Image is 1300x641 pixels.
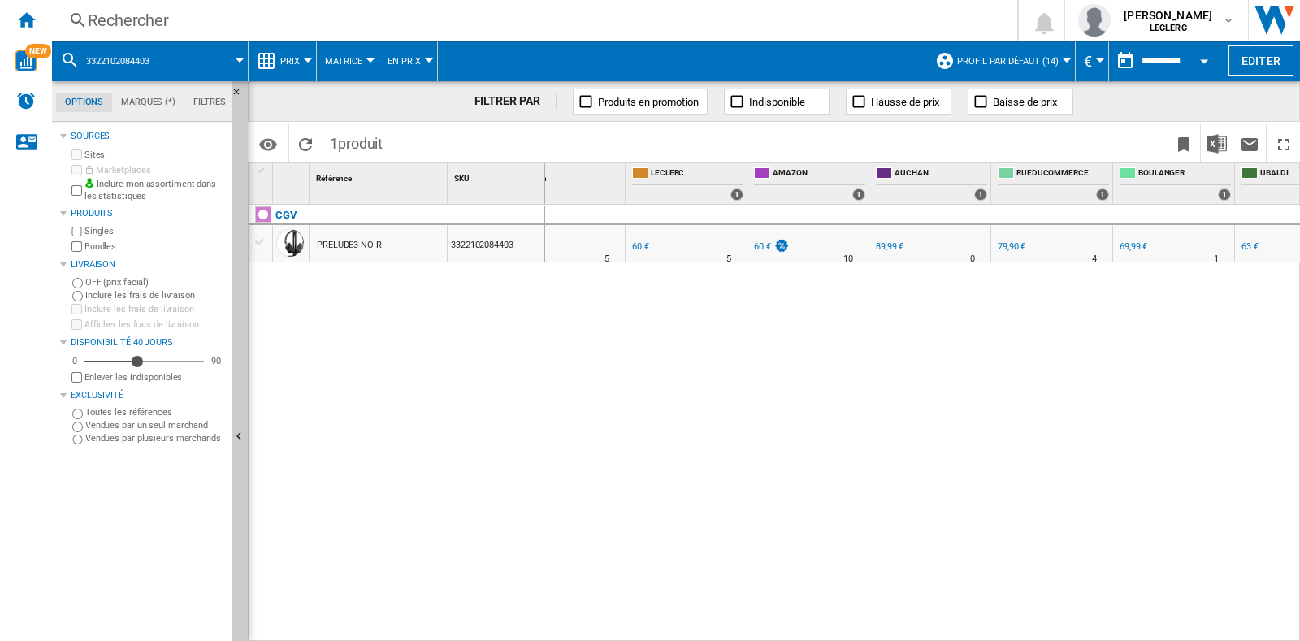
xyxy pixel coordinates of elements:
button: En Prix [388,41,429,81]
div: Délai de livraison : 5 jours [604,251,609,267]
button: Masquer [232,81,251,110]
button: Profil par défaut (14) [957,41,1067,81]
div: SKU Sort None [451,163,544,188]
div: Profil par défaut (14) [935,41,1067,81]
span: Matrice [325,56,362,67]
div: BOULANGER 1 offers sold by BOULANGER [1116,163,1234,204]
label: Enlever les indisponibles [84,371,225,383]
label: Marketplaces [84,164,225,176]
label: Inclure les frais de livraison [85,289,225,301]
div: 60 € [754,241,771,252]
button: 3322102084403 [86,41,166,81]
md-menu: Currency [1076,41,1109,81]
span: Indisponible [749,96,805,108]
label: Inclure les frais de livraison [84,303,225,315]
span: RUEDUCOMMERCE [1016,167,1109,181]
input: Sites [71,149,82,160]
div: AUCHAN 1 offers sold by AUCHAN [873,163,990,204]
label: Inclure mon assortiment dans les statistiques [84,178,225,203]
input: Toutes les références [72,409,83,419]
input: Marketplaces [71,165,82,175]
button: Télécharger au format Excel [1201,124,1233,162]
button: Produits en promotion [573,89,708,115]
label: Bundles [84,240,225,253]
div: € [1084,41,1100,81]
md-tab-item: Marques (*) [112,93,184,112]
div: Produits [71,207,225,220]
div: RUEDUCOMMERCE 1 offers sold by RUEDUCOMMERCE [994,163,1112,204]
img: wise-card.svg [15,50,37,71]
div: Exclusivité [71,389,225,402]
span: € [1084,53,1092,70]
div: 60 € [630,239,649,255]
button: Envoyer ce rapport par email [1233,124,1266,162]
img: excel-24x24.png [1207,134,1227,154]
button: Open calendar [1189,44,1219,73]
input: Vendues par plusieurs marchands [72,435,83,445]
button: Options [252,129,284,158]
span: Référence [316,174,352,183]
span: [PERSON_NAME] [1124,7,1212,24]
div: Rechercher [88,9,975,32]
input: Inclure mon assortiment dans les statistiques [71,180,82,201]
div: Disponibilité 40 Jours [71,336,225,349]
div: PRELUDE3 NOIR [317,227,382,264]
b: LECLERC [1150,23,1187,33]
input: Afficher les frais de livraison [71,372,82,383]
button: Créer un favoris [1168,124,1200,162]
label: OFF (prix facial) [85,276,225,288]
span: AMAZON [773,167,865,181]
button: md-calendar [1109,45,1142,77]
div: Délai de livraison : 0 jour [970,251,975,267]
label: Toutes les références [85,406,225,418]
label: Afficher les frais de livraison [84,318,225,331]
div: AMAZON 1 offers sold by AMAZON [751,163,869,204]
button: Editer [1228,45,1293,76]
div: 89,99 € [876,241,903,252]
span: NEW [25,44,51,58]
div: Sources [71,130,225,143]
div: Prix [257,41,308,81]
span: Profil par défaut (14) [957,56,1059,67]
div: 69,99 € [1120,241,1147,252]
button: Indisponible [724,89,830,115]
img: profile.jpg [1078,4,1111,37]
div: 79,90 € [995,239,1025,255]
button: Matrice [325,41,370,81]
span: Prix [280,56,300,67]
div: 60 € [752,239,790,255]
div: Profil Min Sort None [507,163,625,188]
div: 69,99 € [1117,239,1147,255]
div: 90 [207,355,225,367]
input: Singles [71,227,82,237]
img: alerts-logo.svg [16,91,36,110]
span: Produits en promotion [598,96,699,108]
div: Référence Sort None [313,163,447,188]
div: 1 offers sold by AMAZON [852,188,865,201]
div: FILTRER PAR [474,93,557,110]
div: Livraison [71,258,225,271]
label: Sites [84,149,225,161]
img: promotionV3.png [773,239,790,253]
button: Hausse de prix [846,89,951,115]
div: 0 [68,355,81,367]
div: 1 offers sold by AUCHAN [974,188,987,201]
md-tab-item: Filtres [184,93,235,112]
div: 3322102084403 [448,225,544,262]
input: Inclure les frais de livraison [71,304,82,314]
button: Recharger [289,124,322,162]
span: AUCHAN [895,167,987,181]
div: Délai de livraison : 10 jours [843,251,853,267]
span: BOULANGER [1138,167,1231,181]
div: 3322102084403 [60,41,240,81]
button: Plein écran [1267,124,1300,162]
span: Baisse de prix [993,96,1057,108]
label: Singles [84,225,225,237]
input: Bundles [71,241,82,252]
div: Sort None [276,163,309,188]
div: Délai de livraison : 1 jour [1214,251,1219,267]
span: produit [338,135,383,152]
